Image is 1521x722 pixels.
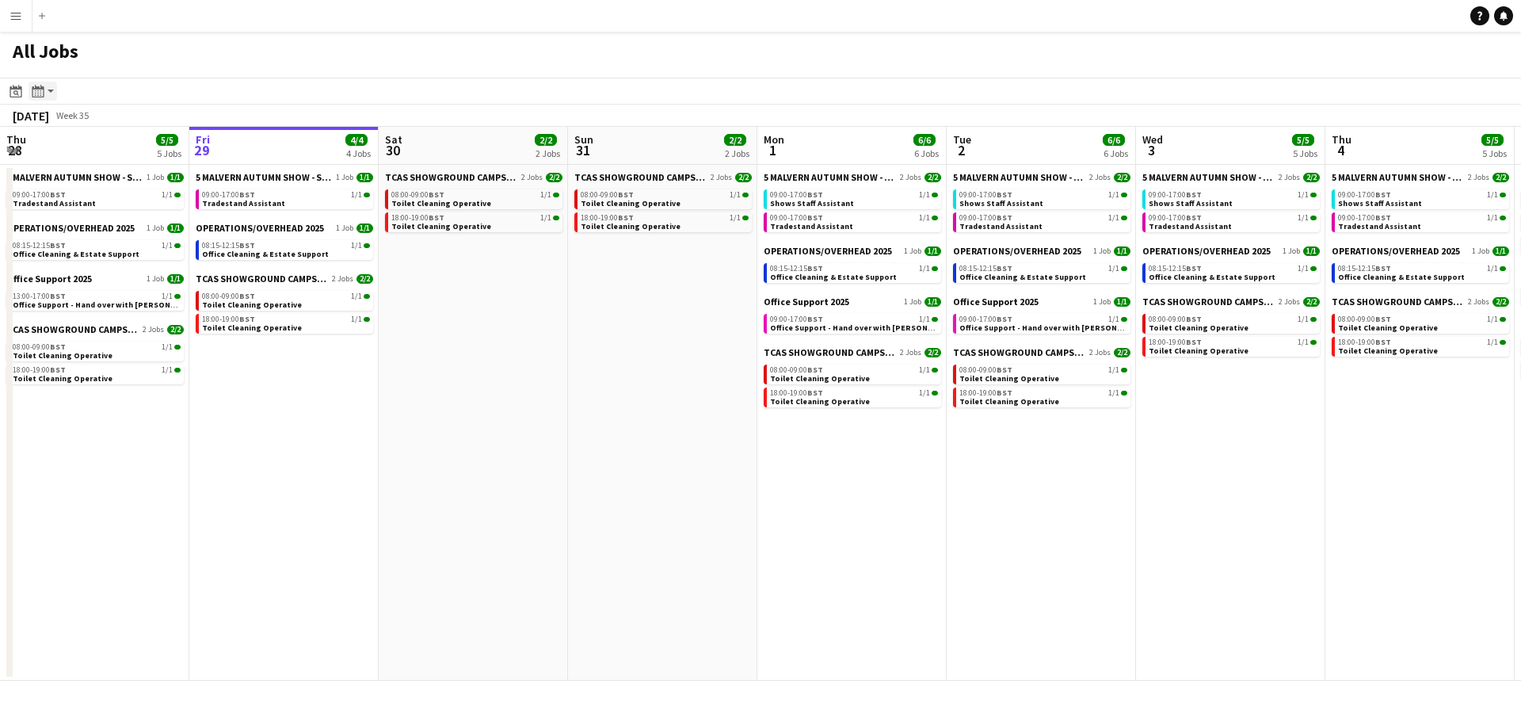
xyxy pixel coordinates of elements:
div: Office Support 20251 Job1/109:00-17:00BST1/1Office Support - Hand over with [PERSON_NAME] [953,296,1130,346]
span: BST [807,189,823,200]
span: 1/1 [730,191,741,199]
span: Shows Staff Assistant [1338,198,1422,208]
span: BST [807,263,823,273]
span: BST [1186,189,1202,200]
span: 1/1 [1108,389,1119,397]
span: OPERATIONS/OVERHEAD 2025 [6,222,135,234]
a: 09:00-17:00BST1/1Tradestand Assistant [1338,212,1506,231]
span: Toilet Cleaning Operative [391,198,491,208]
a: Office Support 20251 Job1/1 [953,296,1130,308]
span: 09:00-17:00 [770,214,823,222]
span: TCAS SHOWGROUND CAMPSITE 2025 [764,346,897,358]
span: Mon [764,132,784,147]
span: 1/1 [540,214,551,222]
span: 1/1 [1108,214,1119,222]
div: TCAS SHOWGROUND CAMPSITE 20252 Jobs2/208:00-09:00BST1/1Toilet Cleaning Operative18:00-19:00BST1/1... [953,346,1130,411]
span: 09:00-17:00 [13,191,66,199]
div: [DATE] [13,108,49,124]
a: 08:15-12:15BST1/1Office Cleaning & Estate Support [1338,263,1506,281]
span: 08:00-09:00 [959,366,1012,374]
span: BST [1375,337,1391,347]
span: 1/1 [1298,191,1309,199]
span: 1/1 [919,191,930,199]
span: 2/2 [1492,297,1509,307]
span: Office Cleaning & Estate Support [13,249,139,259]
a: 13:00-17:00BST1/1Office Support - Hand over with [PERSON_NAME] [13,291,181,309]
a: 08:00-09:00BST1/1Toilet Cleaning Operative [959,365,1127,383]
span: Tradestand Assistant [770,221,853,231]
span: 2 Jobs [900,348,921,357]
span: 1 Job [1093,246,1111,256]
div: 5 MALVERN AUTUMN SHOW - SHOWS 20251 Job1/109:00-17:00BST1/1Tradestand Assistant [6,171,184,222]
span: 2 Jobs [1089,173,1111,182]
span: 1 Job [904,297,921,307]
a: 08:15-12:15BST1/1Office Cleaning & Estate Support [1149,263,1317,281]
span: 1 Job [147,173,164,182]
span: BST [1186,314,1202,324]
a: 08:15-12:15BST1/1Office Cleaning & Estate Support [13,240,181,258]
span: 1/1 [1114,297,1130,307]
a: OPERATIONS/OVERHEAD 20251 Job1/1 [953,245,1130,257]
span: BST [807,314,823,324]
span: 1/1 [919,315,930,323]
span: 18:00-19:00 [13,366,66,374]
span: 1/1 [351,191,362,199]
span: 1/1 [1298,315,1309,323]
span: 2 Jobs [332,274,353,284]
span: 1/1 [919,265,930,273]
a: 18:00-19:00BST1/1Toilet Cleaning Operative [1338,337,1506,355]
span: 1/1 [540,191,551,199]
span: Toilet Cleaning Operative [959,396,1059,407]
div: OPERATIONS/OVERHEAD 20251 Job1/108:15-12:15BST1/1Office Cleaning & Estate Support [764,245,941,296]
span: 1 Job [147,274,164,284]
span: Office Support 2025 [764,296,849,308]
span: Toilet Cleaning Operative [13,373,112,384]
span: 1/1 [351,315,362,323]
span: 08:15-12:15 [1338,265,1391,273]
span: 2/2 [1114,348,1130,357]
div: 5 MALVERN AUTUMN SHOW - SHOWS 20251 Job1/109:00-17:00BST1/1Tradestand Assistant [196,171,373,222]
span: 08:15-12:15 [770,265,823,273]
span: BST [807,388,823,398]
div: 5 MALVERN AUTUMN SHOW - SHOWS 20252 Jobs2/209:00-17:00BST1/1Shows Staff Assistant09:00-17:00BST1/... [1142,171,1320,245]
span: 18:00-19:00 [581,214,634,222]
span: OPERATIONS/OVERHEAD 2025 [953,245,1081,257]
a: TCAS SHOWGROUND CAMPSITE 20252 Jobs2/2 [764,346,941,358]
a: 09:00-17:00BST1/1Tradestand Assistant [770,212,938,231]
span: 5 MALVERN AUTUMN SHOW - SHOWS 2025 [953,171,1086,183]
span: 09:00-17:00 [1149,214,1202,222]
span: Office Cleaning & Estate Support [202,249,329,259]
span: 09:00-17:00 [959,191,1012,199]
span: Tradestand Assistant [959,221,1043,231]
span: 09:00-17:00 [770,191,823,199]
span: BST [239,314,255,324]
span: Toilet Cleaning Operative [391,221,491,231]
div: 5 MALVERN AUTUMN SHOW - SHOWS 20252 Jobs2/209:00-17:00BST1/1Shows Staff Assistant09:00-17:00BST1/... [953,171,1130,245]
span: 1/1 [162,366,173,374]
a: 18:00-19:00BST1/1Toilet Cleaning Operative [391,212,559,231]
span: 1/1 [351,242,362,250]
a: 5 MALVERN AUTUMN SHOW - SHOWS 20252 Jobs2/2 [764,171,941,183]
a: 18:00-19:00BST1/1Toilet Cleaning Operative [581,212,749,231]
span: 1/1 [356,173,373,182]
span: 1/1 [1114,246,1130,256]
span: BST [1375,263,1391,273]
div: TCAS SHOWGROUND CAMPSITE 20252 Jobs2/208:00-09:00BST1/1Toilet Cleaning Operative18:00-19:00BST1/1... [574,171,752,235]
span: BST [50,291,66,301]
span: Toilet Cleaning Operative [13,350,112,361]
span: 09:00-17:00 [1338,191,1391,199]
a: 09:00-17:00BST1/1Tradestand Assistant [959,212,1127,231]
span: OPERATIONS/OVERHEAD 2025 [1332,245,1460,257]
span: 1/1 [730,214,741,222]
span: 2 Jobs [1468,173,1489,182]
span: BST [997,365,1012,375]
span: 1/1 [1298,338,1309,346]
span: Tue [953,132,971,147]
span: BST [239,240,255,250]
span: 08:15-12:15 [202,242,255,250]
span: 1/1 [919,389,930,397]
div: TCAS SHOWGROUND CAMPSITE 20252 Jobs2/208:00-09:00BST1/1Toilet Cleaning Operative18:00-19:00BST1/1... [1332,296,1509,360]
span: Office Support 2025 [6,273,92,285]
span: 2/2 [167,325,184,334]
span: Thu [1332,132,1351,147]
